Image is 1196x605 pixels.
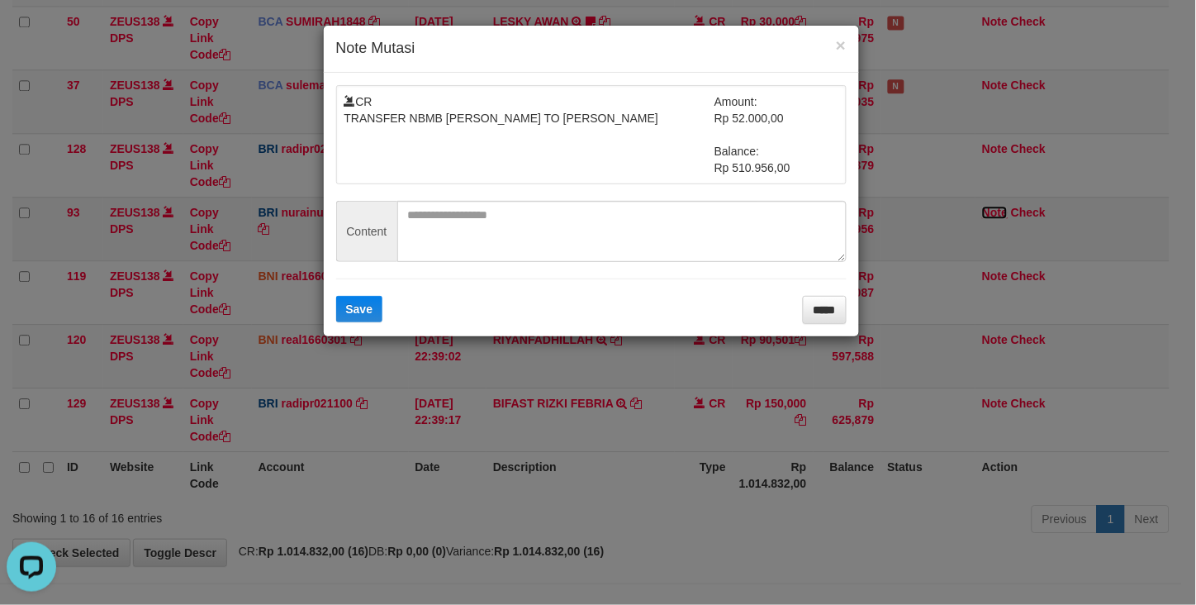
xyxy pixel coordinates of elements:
button: Open LiveChat chat widget [7,7,56,56]
span: Save [346,302,373,316]
h4: Note Mutasi [336,38,847,60]
span: Content [336,201,397,262]
td: Amount: Rp 52.000,00 Balance: Rp 510.956,00 [714,93,838,176]
button: Save [336,296,383,322]
td: CR TRANSFER NBMB [PERSON_NAME] TO [PERSON_NAME] [344,93,715,176]
button: × [836,36,846,54]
